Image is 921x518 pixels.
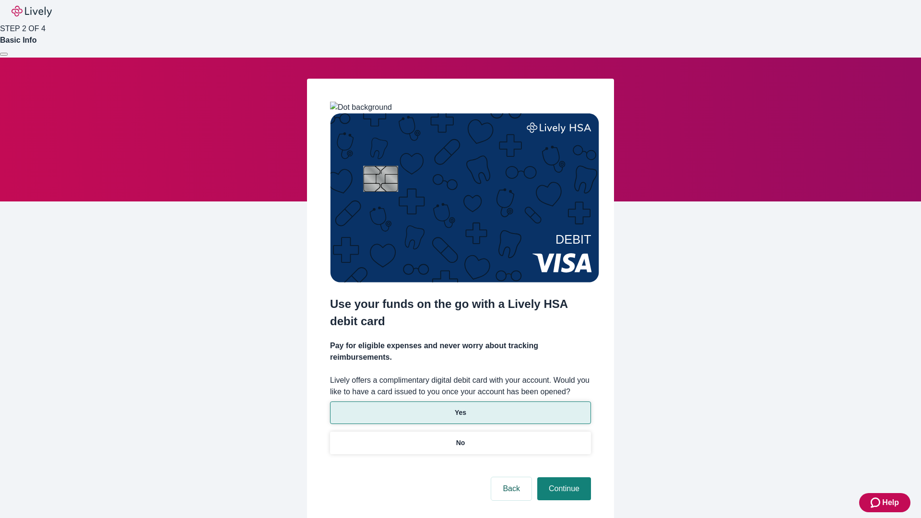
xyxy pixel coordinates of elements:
[859,493,910,512] button: Zendesk support iconHelp
[330,375,591,398] label: Lively offers a complimentary digital debit card with your account. Would you like to have a card...
[871,497,882,508] svg: Zendesk support icon
[537,477,591,500] button: Continue
[330,401,591,424] button: Yes
[330,295,591,330] h2: Use your funds on the go with a Lively HSA debit card
[491,477,531,500] button: Back
[12,6,52,17] img: Lively
[882,497,899,508] span: Help
[455,408,466,418] p: Yes
[330,113,599,283] img: Debit card
[330,432,591,454] button: No
[456,438,465,448] p: No
[330,340,591,363] h4: Pay for eligible expenses and never worry about tracking reimbursements.
[330,102,392,113] img: Dot background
